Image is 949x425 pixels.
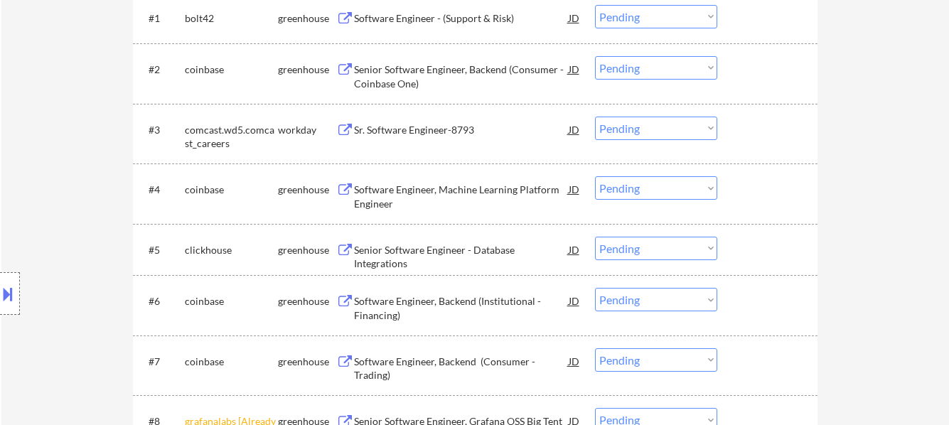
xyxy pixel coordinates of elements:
div: greenhouse [278,11,336,26]
div: #1 [149,11,173,26]
div: JD [567,348,581,374]
div: JD [567,288,581,313]
div: Sr. Software Engineer-8793 [354,123,569,137]
div: greenhouse [278,243,336,257]
div: workday [278,123,336,137]
div: greenhouse [278,294,336,308]
div: Senior Software Engineer, Backend (Consumer - Coinbase One) [354,63,569,90]
div: Senior Software Engineer - Database Integrations [354,243,569,271]
div: Software Engineer, Machine Learning Platform Engineer [354,183,569,210]
div: Software Engineer, Backend (Consumer - Trading) [354,355,569,382]
div: greenhouse [278,63,336,77]
div: JD [567,176,581,202]
div: Software Engineer - (Support & Risk) [354,11,569,26]
div: #2 [149,63,173,77]
div: JD [567,5,581,31]
div: bolt42 [185,11,278,26]
div: JD [567,56,581,82]
div: coinbase [185,63,278,77]
div: greenhouse [278,355,336,369]
div: greenhouse [278,183,336,197]
div: JD [567,237,581,262]
div: Software Engineer, Backend (Institutional - Financing) [354,294,569,322]
div: JD [567,117,581,142]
